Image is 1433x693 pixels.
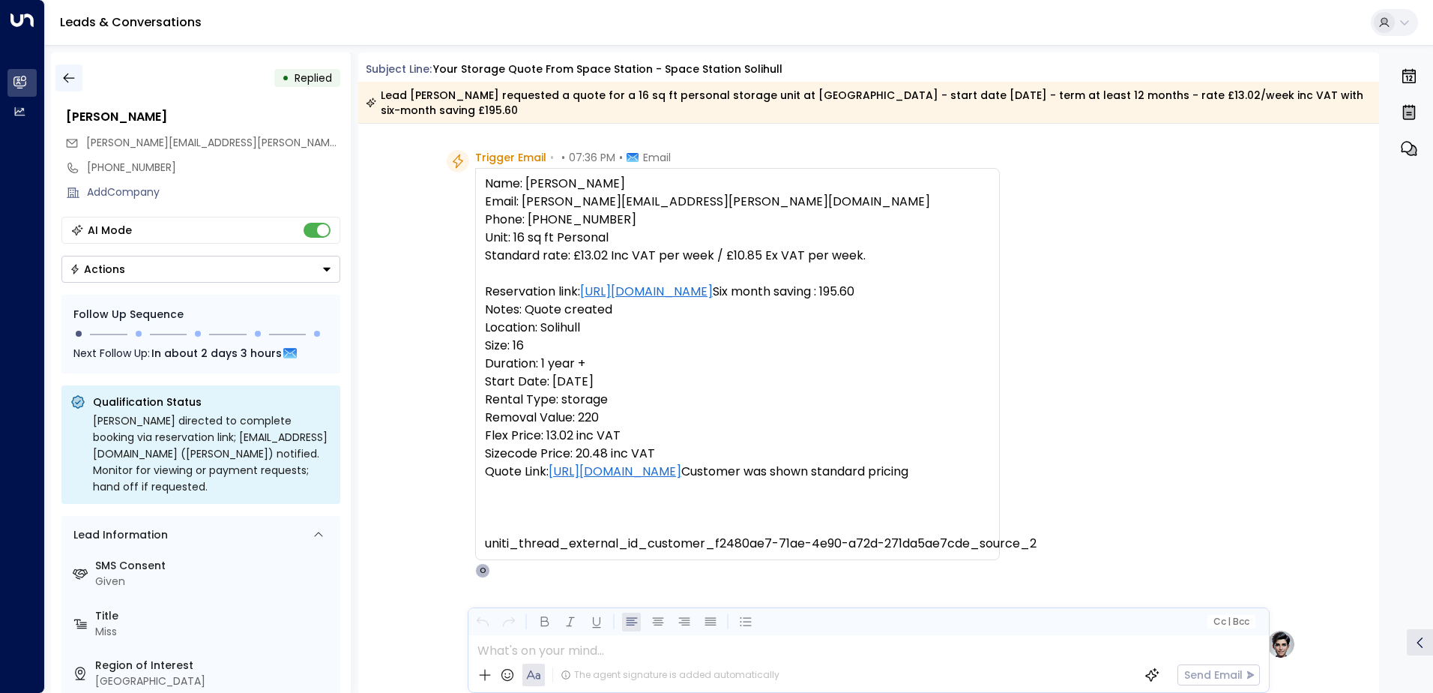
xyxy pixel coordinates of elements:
[619,150,623,165] span: •
[95,574,334,589] div: Given
[73,307,328,322] div: Follow Up Sequence
[68,527,168,543] div: Lead Information
[61,256,340,283] div: Button group with a nested menu
[499,613,518,631] button: Redo
[88,223,132,238] div: AI Mode
[282,64,289,91] div: •
[87,184,340,200] div: AddCompany
[580,283,713,301] a: [URL][DOMAIN_NAME]
[95,558,334,574] label: SMS Consent
[475,563,490,578] div: O
[66,108,340,126] div: [PERSON_NAME]
[366,61,432,76] span: Subject Line:
[61,256,340,283] button: Actions
[73,345,328,361] div: Next Follow Up:
[151,345,282,361] span: In about 2 days 3 hours
[561,150,565,165] span: •
[561,668,779,682] div: The agent signature is added automatically
[473,613,492,631] button: Undo
[95,624,334,640] div: Miss
[95,608,334,624] label: Title
[93,394,331,409] p: Qualification Status
[643,150,671,165] span: Email
[95,673,334,689] div: [GEOGRAPHIC_DATA]
[475,150,546,165] span: Trigger Email
[569,150,615,165] span: 07:36 PM
[87,160,340,175] div: [PHONE_NUMBER]
[93,412,331,495] div: [PERSON_NAME] directed to complete booking via reservation link; [EMAIL_ADDRESS][DOMAIN_NAME] ([P...
[60,13,202,31] a: Leads & Conversations
[70,262,125,276] div: Actions
[433,61,782,77] div: Your storage quote from Space Station - Space Station Solihull
[1228,616,1231,627] span: |
[295,70,332,85] span: Replied
[366,88,1371,118] div: Lead [PERSON_NAME] requested a quote for a 16 sq ft personal storage unit at [GEOGRAPHIC_DATA] - ...
[86,135,340,151] span: katie.lampl@outlook.com
[549,463,681,481] a: [URL][DOMAIN_NAME]
[485,175,990,553] pre: Name: [PERSON_NAME] Email: [PERSON_NAME][EMAIL_ADDRESS][PERSON_NAME][DOMAIN_NAME] Phone: [PHONE_N...
[1266,629,1296,659] img: profile-logo.png
[95,658,334,673] label: Region of Interest
[1213,616,1249,627] span: Cc Bcc
[550,150,554,165] span: •
[86,135,424,150] span: [PERSON_NAME][EMAIL_ADDRESS][PERSON_NAME][DOMAIN_NAME]
[1207,615,1255,629] button: Cc|Bcc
